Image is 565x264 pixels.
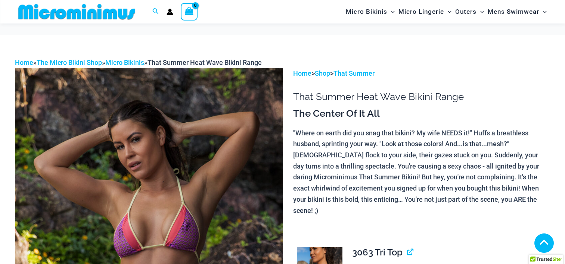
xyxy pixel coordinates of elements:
span: Mens Swimwear [488,2,539,21]
span: » » » [15,59,262,66]
a: That Summer [333,69,375,77]
span: Outers [455,2,476,21]
a: Account icon link [167,9,173,15]
span: Micro Bikinis [346,2,387,21]
a: Micro LingerieMenu ToggleMenu Toggle [397,2,453,21]
nav: Site Navigation [343,1,550,22]
a: Search icon link [152,7,159,16]
a: Micro BikinisMenu ToggleMenu Toggle [344,2,397,21]
img: MM SHOP LOGO FLAT [15,3,138,20]
a: OutersMenu ToggleMenu Toggle [453,2,486,21]
span: 3063 Tri Top [352,247,403,258]
h1: That Summer Heat Wave Bikini Range [293,91,550,103]
h3: The Center Of It All [293,107,550,120]
a: Home [15,59,33,66]
a: Shop [315,69,330,77]
span: That Summer Heat Wave Bikini Range [148,59,262,66]
span: Micro Lingerie [398,2,444,21]
p: > > [293,68,550,79]
a: Micro Bikinis [105,59,144,66]
a: Mens SwimwearMenu ToggleMenu Toggle [486,2,549,21]
span: Menu Toggle [387,2,395,21]
span: Menu Toggle [476,2,484,21]
a: The Micro Bikini Shop [37,59,102,66]
span: Menu Toggle [444,2,451,21]
p: "Where on earth did you snag that bikini? My wife NEEDS it!" Huffs a breathless husband, sprintin... [293,128,550,216]
a: Home [293,69,311,77]
a: View Shopping Cart, empty [181,3,198,20]
span: Menu Toggle [539,2,547,21]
